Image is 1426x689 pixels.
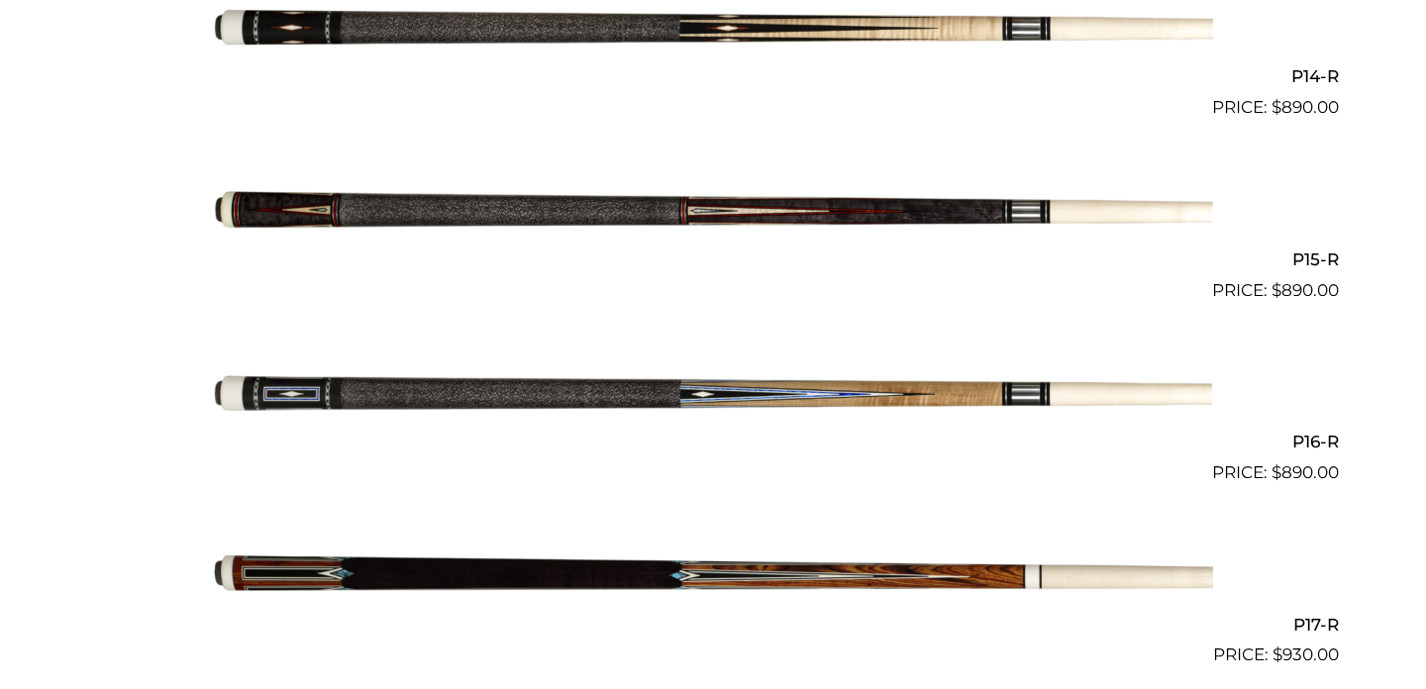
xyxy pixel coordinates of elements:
[87,129,1339,303] a: P15-R $890.00
[1272,280,1339,300] bdi: 890.00
[87,312,1339,486] a: P16-R $890.00
[213,129,1213,295] img: P15-R
[87,58,1339,95] h2: P14-R
[87,241,1339,277] h2: P15-R
[1272,97,1281,117] span: $
[213,494,1213,660] img: P17-R
[87,606,1339,642] h2: P17-R
[1272,462,1281,482] span: $
[87,424,1339,460] h2: P16-R
[87,494,1339,668] a: P17-R $930.00
[1272,280,1281,300] span: $
[1272,462,1339,482] bdi: 890.00
[1273,644,1339,664] bdi: 930.00
[213,312,1213,478] img: P16-R
[1273,644,1282,664] span: $
[1272,97,1339,117] bdi: 890.00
